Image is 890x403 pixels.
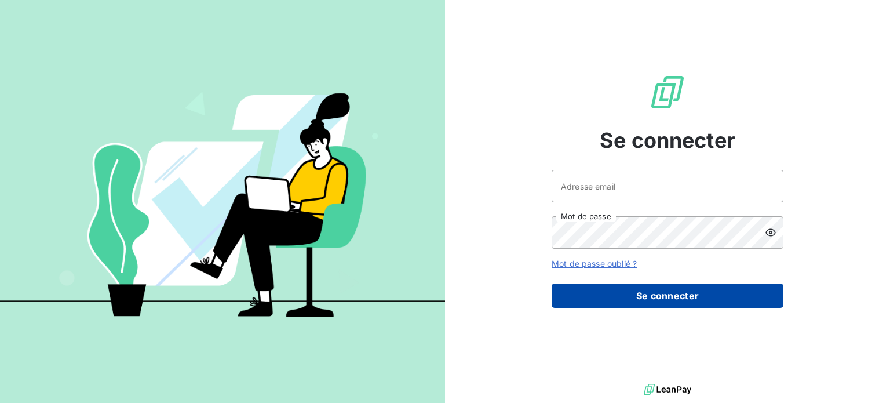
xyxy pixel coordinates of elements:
span: Se connecter [600,125,735,156]
a: Mot de passe oublié ? [552,259,637,268]
img: Logo LeanPay [649,74,686,111]
img: logo [644,381,691,398]
button: Se connecter [552,284,783,308]
input: placeholder [552,170,783,202]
